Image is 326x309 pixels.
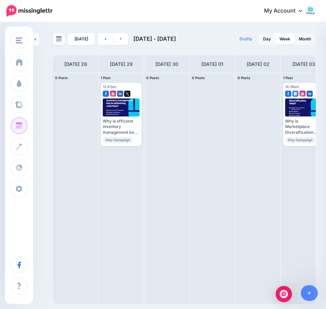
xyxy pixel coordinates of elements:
[16,37,22,43] img: menu.png
[68,33,95,45] a: [DATE]
[103,137,133,143] span: Drip Campaign
[283,76,293,80] span: 1 Post
[110,60,133,68] h4: [DATE] 29
[146,76,159,80] span: 0 Posts
[201,60,223,68] h4: [DATE] 01
[238,76,250,80] span: 0 Posts
[240,37,252,41] span: Drafts
[133,35,176,42] span: [DATE] - [DATE]
[285,119,322,135] div: Why is Marketplace Diversification Vital? Read more 👉 [URL] #marketplacediversification #resilien...
[64,60,87,68] h4: [DATE] 28
[247,60,270,68] h4: [DATE] 02
[276,286,292,302] div: Open Intercom Messenger
[292,91,298,97] img: google_business-square.png
[103,91,109,97] img: facebook-square.png
[124,91,130,97] img: twitter-square.png
[292,60,315,68] h4: [DATE] 03
[307,91,313,97] img: linkedin-square.png
[285,137,315,143] span: Drip Campaign
[55,76,68,80] span: 0 Posts
[295,34,315,44] a: Month
[117,91,123,97] img: linkedin-square.png
[101,76,111,80] span: 1 Post
[299,91,306,97] img: instagram-square.png
[6,5,52,17] img: Missinglettr
[235,33,256,45] a: Drafts
[285,91,291,97] img: facebook-square.png
[257,3,316,19] a: My Account
[285,85,299,89] span: 10:39am
[259,34,275,44] a: Day
[275,34,294,44] a: Week
[103,85,116,89] span: 12:47pm
[110,91,116,97] img: instagram-square.png
[103,119,140,135] div: Why is efficient inventory management key to optimizing cash flow? Read more 👉 [URL] #inventoryma...
[156,60,178,68] h4: [DATE] 30
[56,36,62,42] img: calendar-grey-darker.png
[192,76,205,80] span: 0 Posts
